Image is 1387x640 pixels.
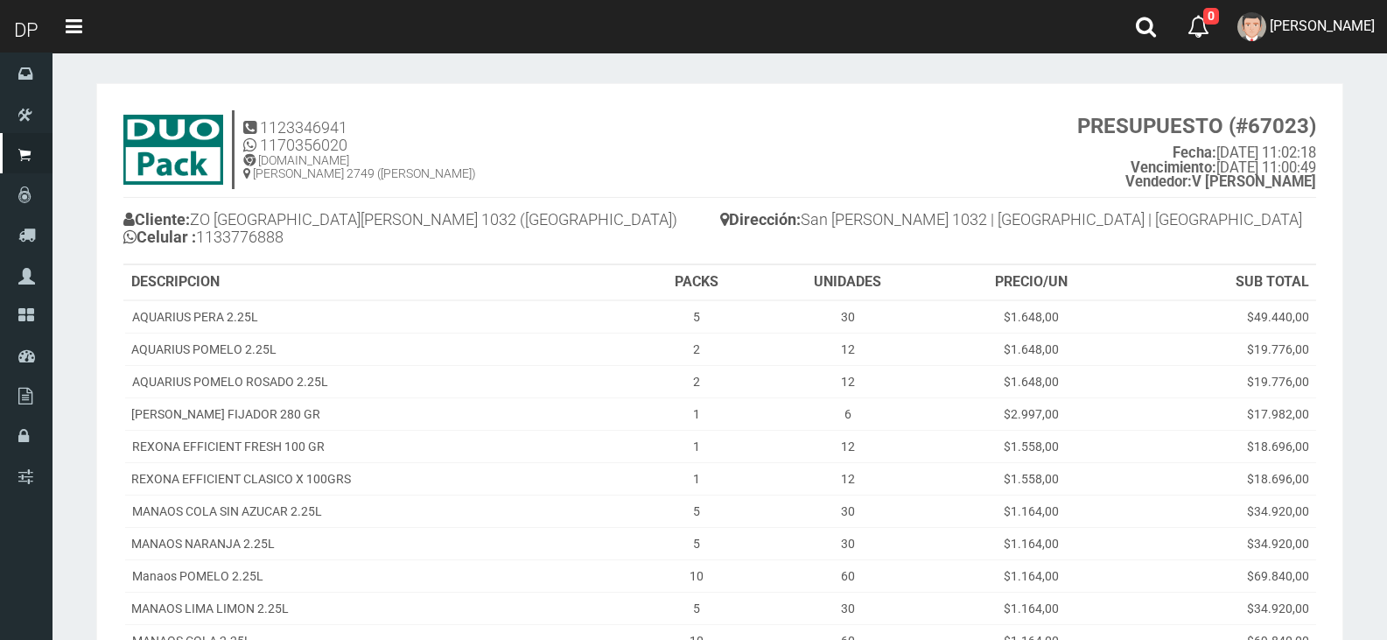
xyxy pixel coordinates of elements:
[720,210,801,229] b: Dirección:
[634,527,760,559] td: 5
[634,430,760,462] td: 1
[1125,559,1316,592] td: $69.840,00
[1125,333,1316,365] td: $19.776,00
[936,592,1125,624] td: $1.164,00
[1237,12,1266,41] img: User Image
[760,495,937,527] td: 30
[760,265,937,300] th: UNIDADES
[936,559,1125,592] td: $1.164,00
[634,592,760,624] td: 5
[634,559,760,592] td: 10
[243,154,476,181] h5: [DOMAIN_NAME] [PERSON_NAME] 2749 ([PERSON_NAME])
[1125,173,1316,190] b: V [PERSON_NAME]
[1125,265,1316,300] th: SUB TOTAL
[634,300,760,334] td: 5
[760,527,937,559] td: 30
[1203,8,1219,25] span: 0
[760,397,937,430] td: 6
[634,495,760,527] td: 5
[243,119,476,154] h4: 1123346941 1170356020
[124,300,634,334] td: AQUARIUS PERA 2.25L
[1077,114,1316,138] strong: PRESUPUESTO (#67023)
[936,527,1125,559] td: $1.164,00
[123,115,223,185] img: 9k=
[936,397,1125,430] td: $2.997,00
[936,265,1125,300] th: PRECIO/UN
[124,430,634,462] td: REXONA EFFICIENT FRESH 100 GR
[123,207,720,255] h4: ZO [GEOGRAPHIC_DATA][PERSON_NAME] 1032 ([GEOGRAPHIC_DATA]) 1133776888
[634,462,760,495] td: 1
[634,333,760,365] td: 2
[634,397,760,430] td: 1
[760,333,937,365] td: 12
[634,265,760,300] th: PACKS
[124,592,634,624] td: MANAOS LIMA LIMON 2.25L
[1125,365,1316,397] td: $19.776,00
[1270,18,1375,34] span: [PERSON_NAME]
[936,462,1125,495] td: $1.558,00
[760,462,937,495] td: 12
[1125,397,1316,430] td: $17.982,00
[124,559,634,592] td: Manaos POMELO 2.25L
[720,207,1317,237] h4: San [PERSON_NAME] 1032 | [GEOGRAPHIC_DATA] | [GEOGRAPHIC_DATA]
[124,495,634,527] td: MANAOS COLA SIN AZUCAR 2.25L
[760,430,937,462] td: 12
[760,300,937,334] td: 30
[760,592,937,624] td: 30
[124,462,634,495] td: REXONA EFFICIENT CLASICO X 100GRS
[936,495,1125,527] td: $1.164,00
[124,265,634,300] th: DESCRIPCION
[123,210,190,229] b: Cliente:
[124,397,634,430] td: [PERSON_NAME] FIJADOR 280 GR
[760,365,937,397] td: 12
[124,365,634,397] td: AQUARIUS POMELO ROSADO 2.25L
[760,559,937,592] td: 60
[1125,173,1192,190] strong: Vendedor:
[124,527,634,559] td: MANAOS NARANJA 2.25L
[1125,462,1316,495] td: $18.696,00
[936,430,1125,462] td: $1.558,00
[1125,527,1316,559] td: $34.920,00
[1131,159,1216,176] strong: Vencimiento:
[1125,495,1316,527] td: $34.920,00
[936,300,1125,334] td: $1.648,00
[1173,144,1216,161] strong: Fecha:
[124,333,634,365] td: AQUARIUS POMELO 2.25L
[1125,592,1316,624] td: $34.920,00
[936,365,1125,397] td: $1.648,00
[1077,115,1316,190] small: [DATE] 11:02:18 [DATE] 11:00:49
[123,228,196,246] b: Celular :
[1125,300,1316,334] td: $49.440,00
[634,365,760,397] td: 2
[936,333,1125,365] td: $1.648,00
[1125,430,1316,462] td: $18.696,00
